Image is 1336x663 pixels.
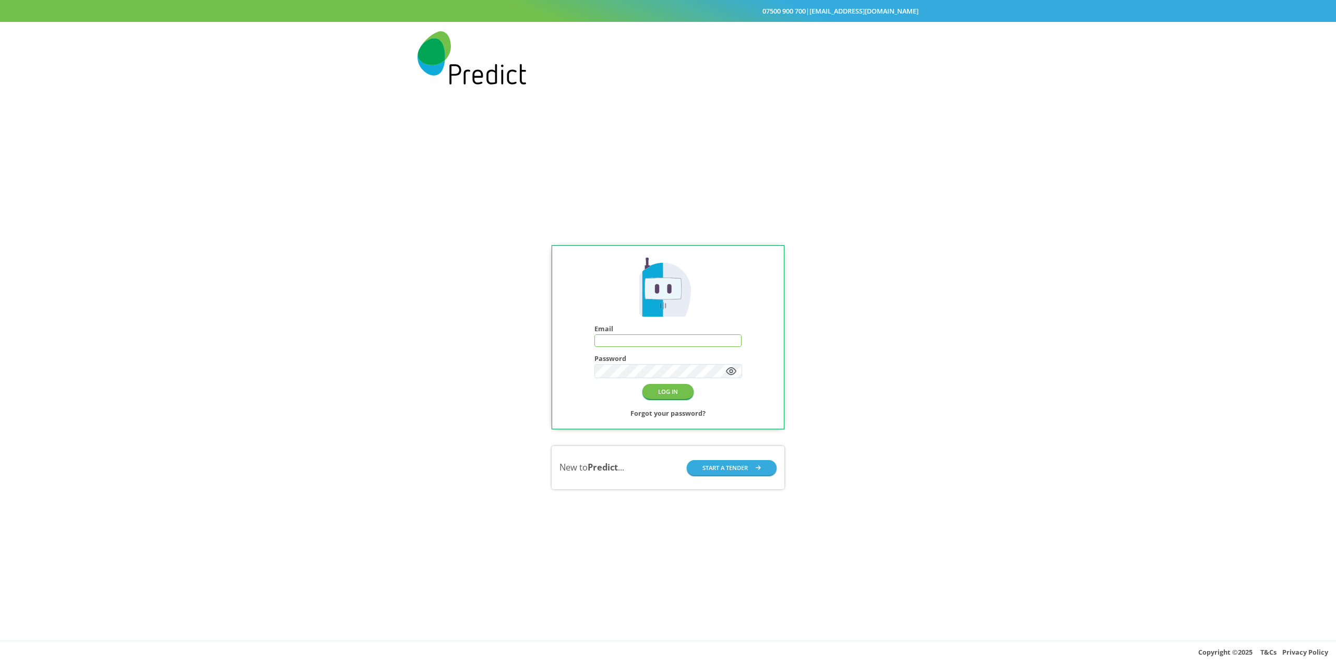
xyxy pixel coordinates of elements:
[642,384,694,399] button: LOG IN
[594,355,742,363] h4: Password
[762,6,806,16] a: 07500 900 700
[417,31,526,85] img: Predict Mobile
[1282,647,1328,657] a: Privacy Policy
[417,5,918,17] div: |
[1260,647,1277,657] a: T&Cs
[594,325,742,333] h4: Email
[559,461,624,474] div: New to ...
[588,461,618,473] b: Predict
[635,255,701,321] img: Predict Mobile
[687,460,777,475] button: START A TENDER
[630,407,706,419] a: Forgot your password?
[809,6,918,16] a: [EMAIL_ADDRESS][DOMAIN_NAME]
